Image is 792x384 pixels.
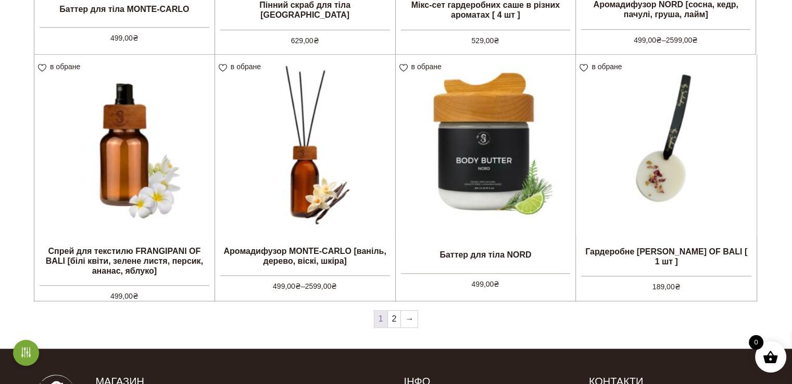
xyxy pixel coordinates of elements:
span: в обране [50,62,80,71]
h2: Баттер для тіла NORD [396,242,576,268]
bdi: 499,00 [110,34,139,42]
bdi: 529,00 [471,36,499,45]
a: в обране [219,62,265,71]
span: ₴ [295,282,301,290]
span: ₴ [692,36,698,44]
a: Баттер для тіла NORD 499,00₴ [396,55,576,290]
span: ₴ [133,34,139,42]
span: – [581,29,750,46]
span: 0 [749,335,763,350]
bdi: 499,00 [634,36,662,44]
bdi: 2599,00 [305,282,337,290]
span: ₴ [656,36,662,44]
img: unfavourite.svg [38,64,46,72]
a: в обране [580,62,625,71]
bdi: 189,00 [652,283,681,291]
img: unfavourite.svg [399,64,408,72]
bdi: 629,00 [291,36,319,45]
span: ₴ [133,292,139,300]
h2: Гардеробне [PERSON_NAME] OF BALI [ 1 шт ] [576,242,757,271]
img: unfavourite.svg [219,64,227,72]
span: 1 [374,311,387,327]
span: в обране [411,62,442,71]
span: ₴ [331,282,337,290]
bdi: 499,00 [471,280,499,288]
span: ₴ [494,280,499,288]
a: Аромадифузор MONTE-CARLO [ваніль, дерево, віскі, шкіра] 499,00₴–2599,00₴ [215,55,395,290]
span: ₴ [313,36,319,45]
a: → [401,311,418,327]
bdi: 2599,00 [666,36,698,44]
bdi: 499,00 [110,292,139,300]
bdi: 499,00 [273,282,301,290]
h2: Спрей для текстилю FRANGIPANI OF BALI [білі квіти, зелене листя, персик, ананас, яблуко] [34,242,215,280]
span: – [220,275,390,292]
a: Гардеробне [PERSON_NAME] OF BALI [ 1 шт ] 189,00₴ [576,55,757,290]
a: в обране [399,62,445,71]
span: в обране [231,62,261,71]
a: Спрей для текстилю FRANGIPANI OF BALI [білі квіти, зелене листя, персик, ананас, яблуко] 499,00₴ [34,55,215,290]
span: ₴ [675,283,681,291]
h2: Аромадифузор MONTE-CARLO [ваніль, дерево, віскі, шкіра] [215,242,395,270]
span: в обране [592,62,622,71]
span: ₴ [494,36,499,45]
a: в обране [38,62,84,71]
img: unfavourite.svg [580,64,588,72]
a: 2 [388,311,401,327]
